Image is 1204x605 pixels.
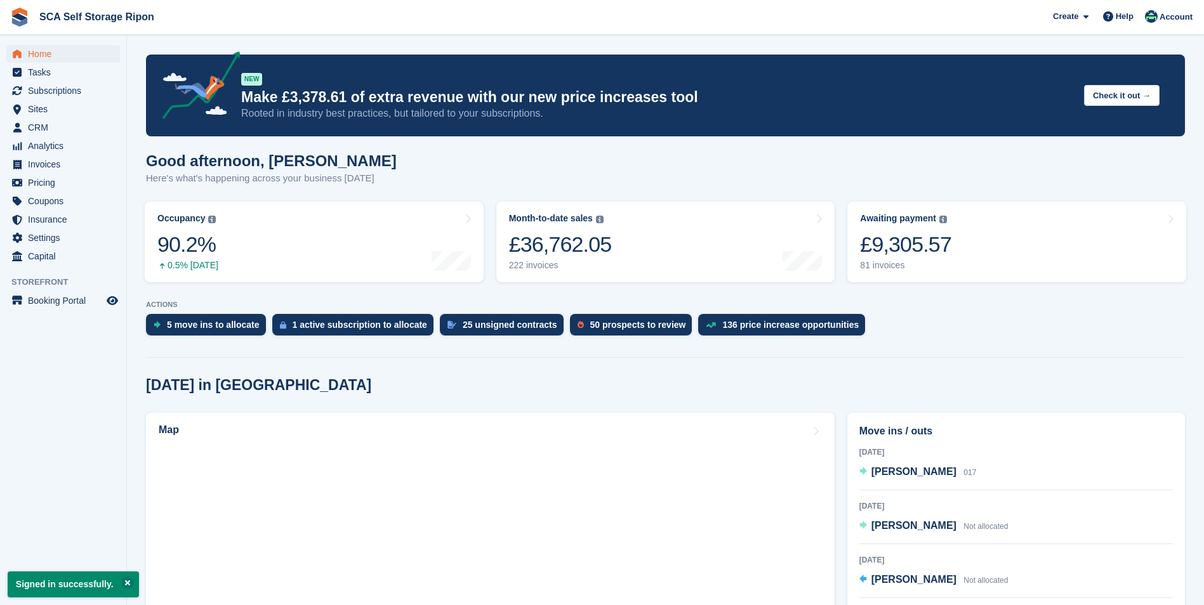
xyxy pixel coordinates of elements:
[496,202,835,282] a: Month-to-date sales £36,762.05 222 invoices
[509,231,612,257] div: £36,762.05
[152,51,241,124] img: price-adjustments-announcement-icon-8257ccfd72463d97f412b2fc003d46551f7dbcb40ab6d574587a9cd5c0d94...
[1084,85,1160,106] button: Check it out →
[6,229,120,247] a: menu
[146,152,397,169] h1: Good afternoon, [PERSON_NAME]
[28,119,104,136] span: CRM
[6,174,120,192] a: menu
[1145,10,1158,23] img: Thomas Webb
[8,571,139,597] p: Signed in successfully.
[871,520,956,531] span: [PERSON_NAME]
[28,292,104,309] span: Booking Portal
[293,320,427,330] div: 1 active subscription to allocate
[145,202,484,282] a: Occupancy 90.2% 0.5% [DATE]
[28,63,104,81] span: Tasks
[871,574,956,585] span: [PERSON_NAME]
[34,6,159,27] a: SCA Self Storage Ripon
[1053,10,1078,23] span: Create
[859,572,1009,589] a: [PERSON_NAME] Not allocated
[6,192,120,210] a: menu
[722,320,859,330] div: 136 price increase opportunities
[28,174,104,192] span: Pricing
[1160,11,1193,23] span: Account
[440,314,570,342] a: 25 unsigned contracts
[28,82,104,100] span: Subscriptions
[963,576,1008,585] span: Not allocated
[6,211,120,228] a: menu
[241,88,1074,107] p: Make £3,378.61 of extra revenue with our new price increases tool
[447,321,456,329] img: contract_signature_icon-13c848040528278c33f63329250d36e43548de30e8caae1d1a13099fd9432cc5.svg
[154,321,161,329] img: move_ins_to_allocate_icon-fdf77a2bb77ea45bf5b3d319d69a93e2d87916cf1d5bf7949dd705db3b84f3ca.svg
[860,213,936,224] div: Awaiting payment
[146,314,272,342] a: 5 move ins to allocate
[590,320,686,330] div: 50 prospects to review
[146,301,1185,309] p: ACTIONS
[570,314,699,342] a: 50 prospects to review
[706,322,716,328] img: price_increase_opportunities-93ffe204e8149a01c8c9dc8f82e8f89637d9d84a8eef4429ea346261dce0b2c0.svg
[859,518,1009,535] a: [PERSON_NAME] Not allocated
[28,192,104,210] span: Coupons
[28,247,104,265] span: Capital
[859,424,1173,439] h2: Move ins / outs
[596,216,604,223] img: icon-info-grey-7440780725fd019a000dd9b08b2336e03edf1995a4989e88bcd33f0948082b44.svg
[6,247,120,265] a: menu
[28,100,104,118] span: Sites
[578,321,584,329] img: prospect-51fa495bee0391a8d652442698ab0144808aea92771e9ea1ae160a38d050c398.svg
[509,260,612,271] div: 222 invoices
[860,231,951,257] div: £9,305.57
[859,464,977,481] a: [PERSON_NAME] 017
[146,171,397,186] p: Here's what's happening across your business [DATE]
[11,276,126,289] span: Storefront
[28,229,104,247] span: Settings
[280,321,286,329] img: active_subscription_to_allocate_icon-d502201f5373d7db506a760aba3b589e785aa758c864c3986d89f69b8ff3...
[6,155,120,173] a: menu
[859,554,1173,566] div: [DATE]
[859,500,1173,512] div: [DATE]
[241,107,1074,120] p: Rooted in industry best practices, but tailored to your subscriptions.
[167,320,260,330] div: 5 move ins to allocate
[6,45,120,63] a: menu
[6,100,120,118] a: menu
[28,155,104,173] span: Invoices
[847,202,1186,282] a: Awaiting payment £9,305.57 81 invoices
[6,119,120,136] a: menu
[6,63,120,81] a: menu
[272,314,440,342] a: 1 active subscription to allocate
[6,137,120,155] a: menu
[1116,10,1134,23] span: Help
[157,260,218,271] div: 0.5% [DATE]
[241,73,262,86] div: NEW
[28,45,104,63] span: Home
[159,424,179,436] h2: Map
[157,231,218,257] div: 90.2%
[860,260,951,271] div: 81 invoices
[157,213,205,224] div: Occupancy
[698,314,871,342] a: 136 price increase opportunities
[10,8,29,27] img: stora-icon-8386f47178a22dfd0bd8f6a31ec36ba5ce8667c1dd55bd0f319d3a0aa187defe.svg
[146,377,371,394] h2: [DATE] in [GEOGRAPHIC_DATA]
[6,292,120,309] a: menu
[871,466,956,477] span: [PERSON_NAME]
[939,216,947,223] img: icon-info-grey-7440780725fd019a000dd9b08b2336e03edf1995a4989e88bcd33f0948082b44.svg
[28,211,104,228] span: Insurance
[208,216,216,223] img: icon-info-grey-7440780725fd019a000dd9b08b2336e03edf1995a4989e88bcd33f0948082b44.svg
[963,468,976,477] span: 017
[509,213,593,224] div: Month-to-date sales
[6,82,120,100] a: menu
[963,522,1008,531] span: Not allocated
[105,293,120,308] a: Preview store
[463,320,557,330] div: 25 unsigned contracts
[28,137,104,155] span: Analytics
[859,446,1173,458] div: [DATE]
